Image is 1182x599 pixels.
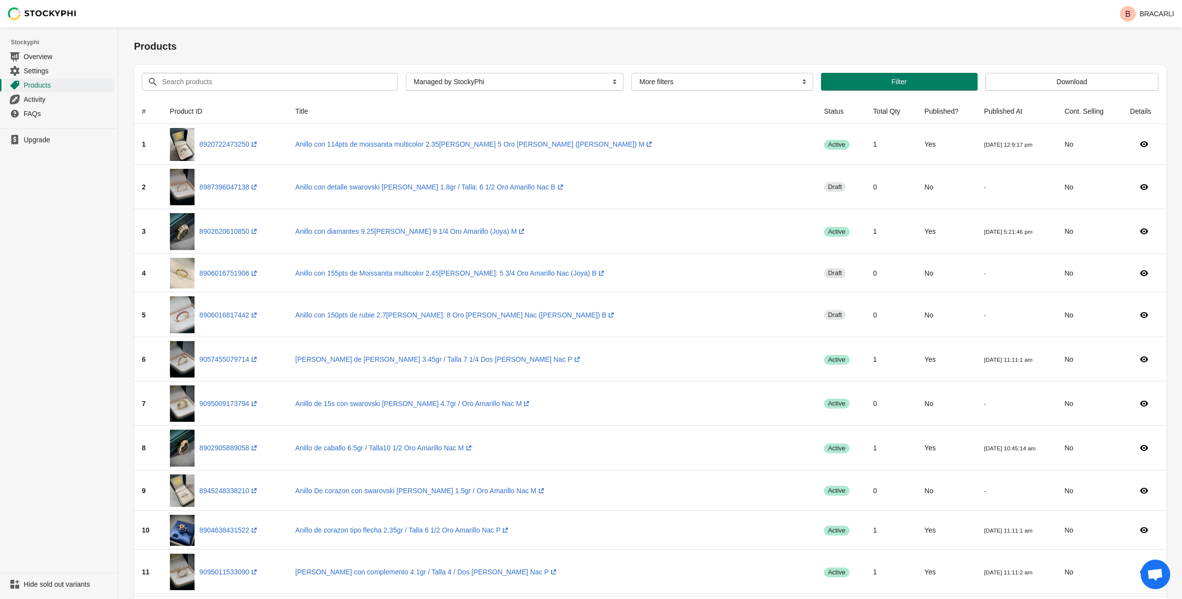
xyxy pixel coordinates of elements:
[1056,381,1122,426] td: No
[984,356,1032,363] small: [DATE] 11:11:1 am
[1056,550,1122,595] td: No
[917,292,976,337] td: No
[4,78,114,92] a: Products
[1141,560,1170,589] a: Open chat
[1056,165,1122,209] td: No
[199,568,259,576] a: 9095011533090(opens a new window)
[142,487,146,495] span: 9
[295,487,546,495] a: Anillo De corazon con swarovski [PERSON_NAME] 1.5gr / Oro Amarillo Nac M(opens a new window)
[824,355,849,365] span: active
[295,227,527,235] a: Anillo con diamantes 9.25[PERSON_NAME] 9 1/4 Oro Amarillo (Joya) M(opens a new window)
[199,140,259,148] a: 8920722473250(opens a new window)
[865,209,917,254] td: 1
[24,80,112,90] span: Products
[170,515,195,546] img: 12.corafle.jpg
[142,355,146,363] span: 6
[824,486,849,496] span: active
[984,487,986,494] small: -
[824,268,846,278] span: draft
[134,98,162,124] th: #
[295,311,617,319] a: Anillo con 150pts de rubie 2.7[PERSON_NAME]: 8 Oro [PERSON_NAME] Nac ([PERSON_NAME]) B(opens a ne...
[4,63,114,78] a: Settings
[199,227,259,235] a: 8902620610850(opens a new window)
[11,37,118,47] span: Stockyphi
[917,209,976,254] td: Yes
[295,140,655,148] a: Anillo con 114pts de moissanita multicolor 2.35[PERSON_NAME] 5 Oro [PERSON_NAME] ([PERSON_NAME]) ...
[24,579,112,589] span: Hide sold out variants
[976,98,1056,124] th: Published At
[142,140,146,148] span: 1
[984,228,1032,235] small: [DATE] 5:21:46 pm
[1056,78,1087,86] span: Download
[8,7,77,20] img: Stockyphi
[199,444,259,452] a: 8902905889058(opens a new window)
[162,98,288,124] th: Product ID
[865,254,917,293] td: 0
[1056,337,1122,381] td: No
[4,133,114,147] a: Upgrade
[891,78,907,86] span: Filter
[984,141,1032,148] small: [DATE] 12:9:17 pm
[142,526,150,534] span: 10
[824,399,849,409] span: active
[134,39,1166,53] h1: Products
[295,568,559,576] a: [PERSON_NAME] con complemento 4.1gr / Talla 4 / Dos [PERSON_NAME] Nac P(opens a new window)
[917,98,976,124] th: Published?
[295,444,474,452] a: Anillo de caballo 6.5gr / Talla10 1/2 Oro Amarillo Nac M(opens a new window)
[170,430,195,467] img: sku1803.jpg
[295,526,511,534] a: Anillo de corazon tipo flecha 2.35gr / Talla 6 1/2 Oro Amarillo Nac P(opens a new window)
[170,385,195,422] img: IMG_3450.jpg
[984,270,986,276] small: -
[295,269,607,277] a: Anillo con 155pts de Moissanita multicolor 2.45[PERSON_NAME]: 5 3/4 Oro Amarillo Nac (Joya) B(ope...
[142,311,146,319] span: 5
[170,258,195,289] img: amoissanitascolor_17e863ab-3641-4345-ad34-37ce3d56c0aa.jpg
[4,49,114,63] a: Overview
[824,140,849,150] span: active
[984,184,986,190] small: -
[142,269,146,277] span: 4
[199,269,259,277] a: 8906016751906(opens a new window)
[917,511,976,550] td: Yes
[917,254,976,293] td: No
[865,337,917,381] td: 1
[4,106,114,121] a: FAQs
[1056,292,1122,337] td: No
[816,98,865,124] th: Status
[917,124,976,165] td: Yes
[1056,471,1122,511] td: No
[162,73,380,91] input: Search products
[917,471,976,511] td: No
[295,355,582,363] a: [PERSON_NAME] de [PERSON_NAME] 3.45gr / Talla 7 1/4 Dos [PERSON_NAME] Nac P(opens a new window)
[1056,254,1122,293] td: No
[199,183,259,191] a: 8987396047138(opens a new window)
[984,527,1032,534] small: [DATE] 11:11:1 am
[824,182,846,192] span: draft
[824,310,846,320] span: draft
[865,165,917,209] td: 0
[1056,124,1122,165] td: No
[170,474,195,507] img: IMG_2027.jpg
[142,227,146,235] span: 3
[142,183,146,191] span: 2
[865,292,917,337] td: 0
[824,227,849,237] span: active
[170,341,195,378] img: IMG_2524.jpg
[917,381,976,426] td: No
[24,52,112,62] span: Overview
[199,400,259,408] a: 9095009173794(opens a new window)
[865,98,917,124] th: Total Qty
[824,567,849,577] span: active
[24,95,112,104] span: Activity
[4,92,114,106] a: Activity
[865,511,917,550] td: 1
[295,400,532,408] a: Anillo de 15s con swarovski [PERSON_NAME] 4.7gr / Oro Amarillo Nac M(opens a new window)
[917,337,976,381] td: Yes
[865,471,917,511] td: 0
[1122,98,1166,124] th: Details
[824,526,849,536] span: active
[917,165,976,209] td: No
[170,296,195,333] img: BAM2846.jpg
[288,98,817,124] th: Title
[142,568,150,576] span: 11
[170,554,195,591] img: IMG_3430.jpg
